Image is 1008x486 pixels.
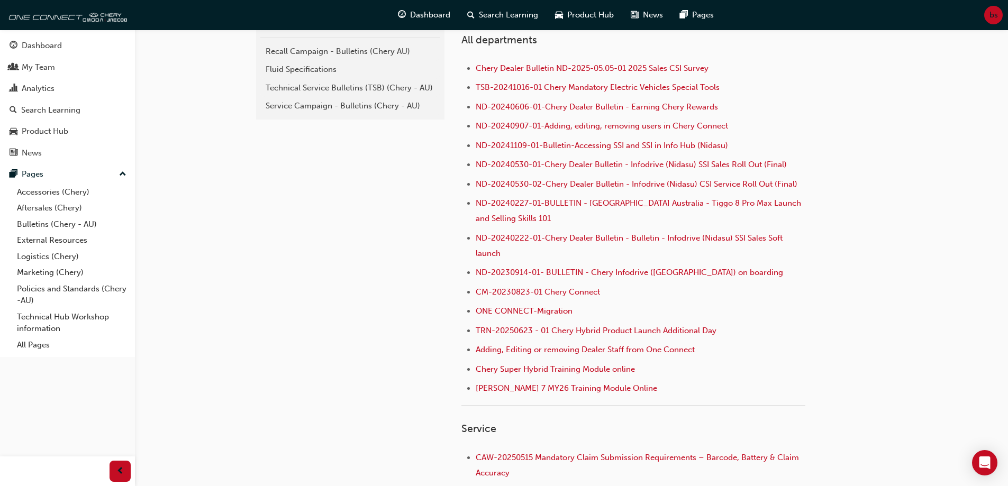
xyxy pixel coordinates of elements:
[13,264,131,281] a: Marketing (Chery)
[13,249,131,265] a: Logistics (Chery)
[21,104,80,116] div: Search Learning
[4,58,131,77] a: My Team
[4,79,131,98] a: Analytics
[476,287,600,297] a: CM-20230823-01 Chery Connect
[479,9,538,21] span: Search Learning
[680,8,688,22] span: pages-icon
[266,63,435,76] div: Fluid Specifications
[13,281,131,309] a: Policies and Standards (Chery -AU)
[476,102,718,112] a: ND-20240606-01-Chery Dealer Bulletin - Earning Chery Rewards
[692,9,714,21] span: Pages
[22,168,43,180] div: Pages
[547,4,622,26] a: car-iconProduct Hub
[260,79,440,97] a: Technical Service Bulletins (TSB) (Chery - AU)
[476,82,720,92] a: TSB-20241016-01 Chery Mandatory Electric Vehicles Special Tools
[10,127,17,136] span: car-icon
[266,82,435,94] div: Technical Service Bulletins (TSB) (Chery - AU)
[22,61,55,74] div: My Team
[476,198,803,223] a: ND-20240227-01-BULLETIN - [GEOGRAPHIC_DATA] Australia - Tiggo 8 Pro Max Launch and Selling Skills...
[476,179,797,189] a: ND-20240530-02-Chery Dealer Bulletin - Infodrive (Nidasu) CSI Service Roll Out (Final)
[476,121,728,131] a: ND-20240907-01-Adding, editing, removing users in Chery Connect
[972,450,997,475] div: Open Intercom Messenger
[4,34,131,164] button: DashboardMy TeamAnalyticsSearch LearningProduct HubNews
[4,164,131,184] button: Pages
[116,465,124,478] span: prev-icon
[476,268,783,277] a: ND-20230914-01- BULLETIN - Chery Infodrive ([GEOGRAPHIC_DATA]) on boarding
[10,106,17,115] span: search-icon
[119,168,126,181] span: up-icon
[476,345,695,354] a: Adding, Editing or removing Dealer Staff from One Connect
[476,364,635,374] a: Chery Super Hybrid Training Module online
[13,232,131,249] a: External Resources
[467,8,475,22] span: search-icon
[4,36,131,56] a: Dashboard
[671,4,722,26] a: pages-iconPages
[989,9,998,21] span: bs
[260,97,440,115] a: Service Campaign - Bulletins (Chery - AU)
[10,41,17,51] span: guage-icon
[476,233,785,258] a: ND-20240222-01-Chery Dealer Bulletin - Bulletin - Infodrive (Nidasu) SSI Sales Soft launch
[476,141,728,150] a: ND-20241109-01-Bulletin-Accessing SSI and SSI in Info Hub (Nidasu)
[13,216,131,233] a: Bulletins (Chery - AU)
[4,122,131,141] a: Product Hub
[461,34,537,46] span: All departments
[10,170,17,179] span: pages-icon
[13,200,131,216] a: Aftersales (Chery)
[10,63,17,72] span: people-icon
[266,45,435,58] div: Recall Campaign - Bulletins (Chery AU)
[461,423,496,435] span: Service
[22,147,42,159] div: News
[266,100,435,112] div: Service Campaign - Bulletins (Chery - AU)
[555,8,563,22] span: car-icon
[622,4,671,26] a: news-iconNews
[984,6,1003,24] button: bs
[476,326,716,335] a: TRN-20250623 - 01 Chery Hybrid Product Launch Additional Day
[260,42,440,61] a: Recall Campaign - Bulletins (Chery AU)
[13,337,131,353] a: All Pages
[22,125,68,137] div: Product Hub
[13,309,131,337] a: Technical Hub Workshop information
[10,149,17,158] span: news-icon
[476,63,709,73] a: Chery Dealer Bulletin ND-2025-05.05-01 2025 Sales CSI Survey
[22,40,62,52] div: Dashboard
[4,143,131,163] a: News
[389,4,459,26] a: guage-iconDashboard
[631,8,639,22] span: news-icon
[5,4,127,25] img: oneconnect
[13,184,131,200] a: Accessories (Chery)
[10,84,17,94] span: chart-icon
[459,4,547,26] a: search-iconSearch Learning
[4,100,131,120] a: Search Learning
[398,8,406,22] span: guage-icon
[260,60,440,79] a: Fluid Specifications
[476,453,801,478] a: CAW-20250515 Mandatory Claim Submission Requirements – Barcode, Battery & Claim Accuracy
[567,9,614,21] span: Product Hub
[410,9,450,21] span: Dashboard
[476,160,787,169] a: ND-20240530-01-Chery Dealer Bulletin - Infodrive (Nidasu) SSI Sales Roll Out (Final)
[476,383,657,393] a: [PERSON_NAME] 7 MY26 Training Module Online
[643,9,663,21] span: News
[476,306,573,316] a: ONE CONNECT-Migration
[22,82,55,95] div: Analytics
